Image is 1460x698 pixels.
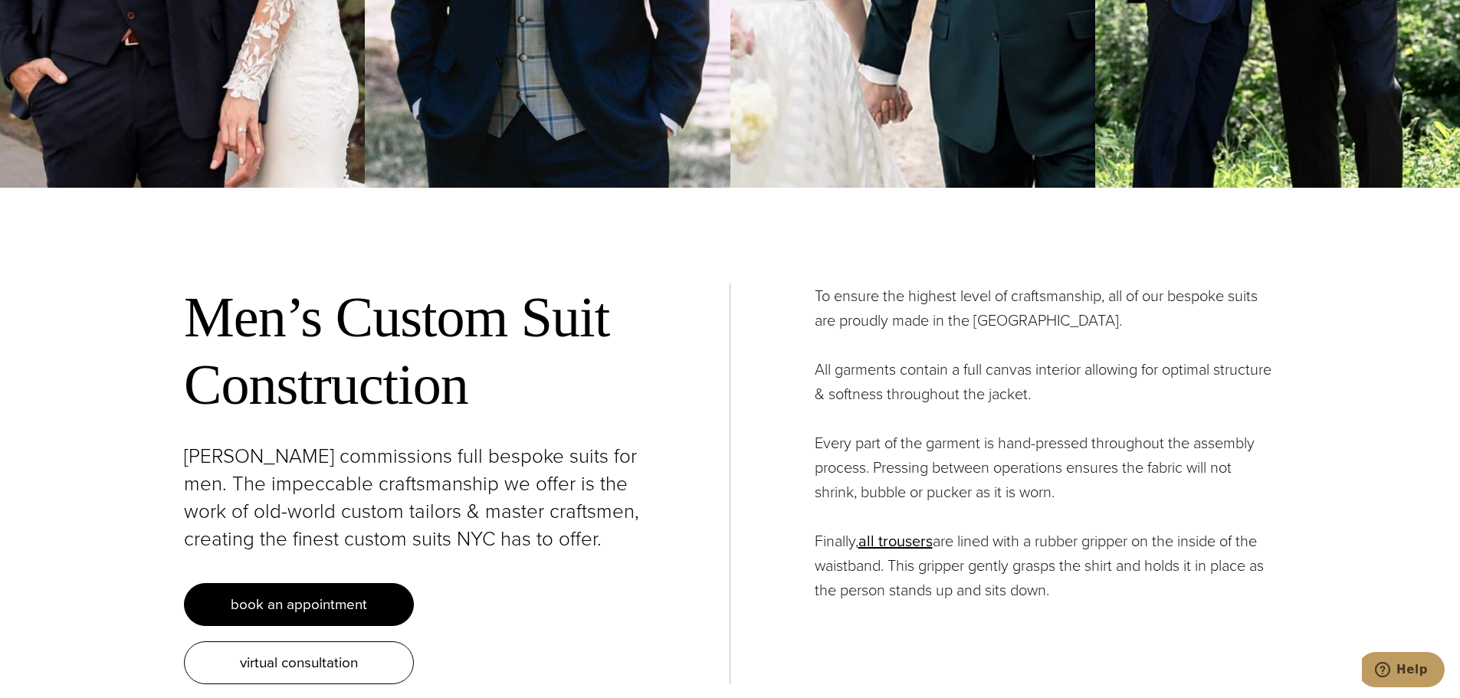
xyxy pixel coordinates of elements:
p: Every part of the garment is hand-pressed throughout the assembly process. Pressing between opera... [815,431,1277,504]
a: book an appointment [184,583,414,626]
span: book an appointment [231,593,367,615]
p: [PERSON_NAME] commissions full bespoke suits for men. The impeccable craftsmanship we offer is th... [184,442,645,552]
h2: Men’s Custom Suit Construction [184,283,645,420]
iframe: Opens a widget where you can chat to one of our agents [1362,652,1445,690]
a: virtual consultation [184,641,414,684]
p: All garments contain a full canvas interior allowing for optimal structure & softness throughout ... [815,357,1277,406]
p: Finally, are lined with a rubber gripper on the inside of the waistband. This gripper gently gras... [815,529,1277,602]
p: To ensure the highest level of craftsmanship, all of our bespoke suits are proudly made in the [G... [815,283,1277,333]
a: all trousers [858,529,933,552]
span: virtual consultation [240,651,358,673]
